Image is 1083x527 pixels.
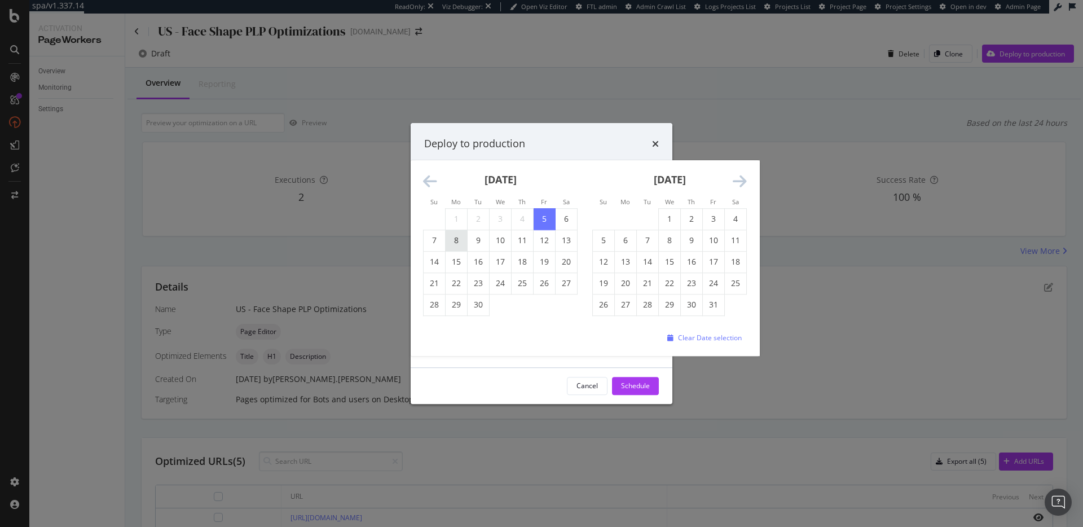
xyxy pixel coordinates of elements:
td: Selected. Friday, September 5, 2025 [534,208,556,230]
td: Wednesday, September 24, 2025 [490,273,512,294]
td: Monday, October 6, 2025 [615,230,637,251]
td: Monday, September 15, 2025 [446,251,468,273]
td: Saturday, October 4, 2025 [725,208,747,230]
td: Thursday, October 2, 2025 [681,208,703,230]
td: Monday, October 20, 2025 [615,273,637,294]
small: Th [688,197,695,206]
div: modal [411,123,672,404]
small: Tu [644,197,651,206]
div: times [652,137,659,151]
td: Wednesday, October 29, 2025 [659,294,681,315]
div: Calendar [411,160,759,329]
button: Clear Date selection [663,329,742,347]
td: Tuesday, September 30, 2025 [468,294,490,315]
td: Saturday, September 27, 2025 [556,273,578,294]
td: Not available. Wednesday, September 3, 2025 [490,208,512,230]
td: Wednesday, September 17, 2025 [490,251,512,273]
div: Schedule [621,381,650,390]
small: We [496,197,505,206]
td: Tuesday, October 7, 2025 [637,230,659,251]
td: Wednesday, October 15, 2025 [659,251,681,273]
td: Saturday, September 20, 2025 [556,251,578,273]
small: Tu [474,197,482,206]
td: Monday, October 13, 2025 [615,251,637,273]
small: Su [600,197,607,206]
td: Thursday, October 9, 2025 [681,230,703,251]
td: Monday, October 27, 2025 [615,294,637,315]
div: Clear Date selection [678,333,742,343]
div: Move backward to switch to the previous month. [423,174,437,190]
small: Sa [563,197,570,206]
td: Tuesday, September 9, 2025 [468,230,490,251]
td: Monday, September 29, 2025 [446,294,468,315]
td: Saturday, October 18, 2025 [725,251,747,273]
td: Sunday, October 12, 2025 [593,251,615,273]
td: Wednesday, October 1, 2025 [659,208,681,230]
td: Thursday, October 16, 2025 [681,251,703,273]
small: Fr [541,197,547,206]
td: Friday, October 31, 2025 [703,294,725,315]
td: Wednesday, September 10, 2025 [490,230,512,251]
small: Mo [620,197,630,206]
small: Mo [451,197,461,206]
td: Sunday, September 14, 2025 [424,251,446,273]
td: Wednesday, October 22, 2025 [659,273,681,294]
td: Thursday, October 30, 2025 [681,294,703,315]
td: Saturday, September 13, 2025 [556,230,578,251]
td: Not available. Monday, September 1, 2025 [446,208,468,230]
td: Tuesday, September 23, 2025 [468,273,490,294]
small: Fr [710,197,716,206]
td: Friday, September 26, 2025 [534,273,556,294]
td: Saturday, September 6, 2025 [556,208,578,230]
td: Tuesday, September 16, 2025 [468,251,490,273]
td: Not available. Tuesday, September 2, 2025 [468,208,490,230]
small: Sa [732,197,739,206]
td: Monday, September 8, 2025 [446,230,468,251]
button: Schedule [612,377,659,395]
td: Friday, October 17, 2025 [703,251,725,273]
strong: [DATE] [485,173,517,186]
div: Open Intercom Messenger [1045,489,1072,516]
td: Friday, October 24, 2025 [703,273,725,294]
td: Sunday, October 5, 2025 [593,230,615,251]
td: Saturday, October 25, 2025 [725,273,747,294]
strong: [DATE] [654,173,686,186]
td: Sunday, September 7, 2025 [424,230,446,251]
td: Thursday, September 11, 2025 [512,230,534,251]
small: Th [518,197,526,206]
div: Move forward to switch to the next month. [733,174,747,190]
td: Wednesday, October 8, 2025 [659,230,681,251]
td: Friday, October 3, 2025 [703,208,725,230]
td: Friday, September 19, 2025 [534,251,556,273]
button: Cancel [567,377,607,395]
small: Su [430,197,438,206]
td: Friday, September 12, 2025 [534,230,556,251]
td: Monday, September 22, 2025 [446,273,468,294]
td: Sunday, September 28, 2025 [424,294,446,315]
td: Thursday, September 25, 2025 [512,273,534,294]
td: Tuesday, October 14, 2025 [637,251,659,273]
small: We [665,197,674,206]
td: Saturday, October 11, 2025 [725,230,747,251]
td: Sunday, October 26, 2025 [593,294,615,315]
td: Tuesday, October 21, 2025 [637,273,659,294]
td: Friday, October 10, 2025 [703,230,725,251]
div: Deploy to production [424,137,525,151]
td: Tuesday, October 28, 2025 [637,294,659,315]
td: Sunday, October 19, 2025 [593,273,615,294]
td: Sunday, September 21, 2025 [424,273,446,294]
div: Cancel [576,381,598,390]
td: Not available. Thursday, September 4, 2025 [512,208,534,230]
td: Thursday, September 18, 2025 [512,251,534,273]
td: Thursday, October 23, 2025 [681,273,703,294]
